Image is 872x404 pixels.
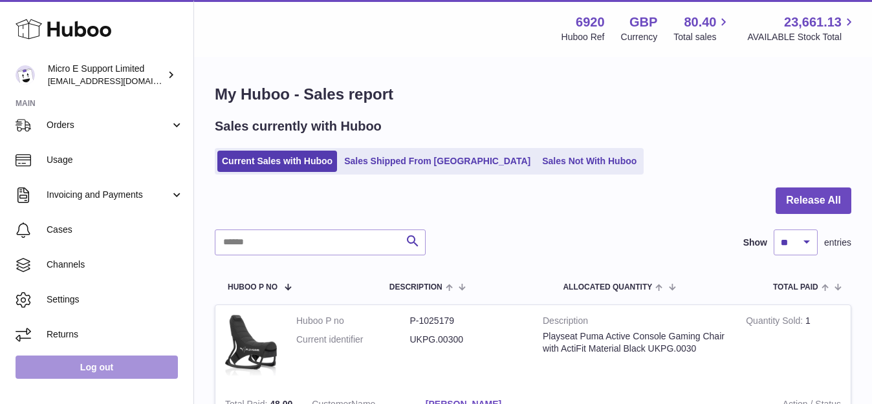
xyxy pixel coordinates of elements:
div: Currency [621,31,658,43]
strong: 6920 [576,14,605,31]
span: Description [389,283,442,292]
img: contact@micropcsupport.com [16,65,35,85]
dt: Current identifier [296,334,410,346]
a: Current Sales with Huboo [217,151,337,172]
dt: Huboo P no [296,315,410,327]
span: Cases [47,224,184,236]
span: Settings [47,293,184,306]
span: Total paid [773,283,818,292]
button: Release All [776,187,851,214]
span: Huboo P no [228,283,278,292]
span: Orders [47,119,170,131]
img: $_57.JPG [225,315,277,376]
span: Total sales [673,31,731,43]
dd: UKPG.00300 [410,334,524,346]
span: 23,661.13 [784,14,842,31]
a: Sales Shipped From [GEOGRAPHIC_DATA] [340,151,535,172]
td: 1 [736,305,851,388]
span: AVAILABLE Stock Total [747,31,856,43]
span: Channels [47,259,184,271]
span: 80.40 [684,14,716,31]
span: Usage [47,154,184,166]
strong: GBP [629,14,657,31]
a: Log out [16,356,178,379]
span: Invoicing and Payments [47,189,170,201]
div: Huboo Ref [561,31,605,43]
span: Returns [47,328,184,341]
h2: Sales currently with Huboo [215,118,382,135]
a: Sales Not With Huboo [538,151,641,172]
div: Micro E Support Limited [48,63,164,87]
label: Show [743,237,767,249]
div: Playseat Puma Active Console Gaming Chair with ActiFit Material Black UKPG.0030 [543,330,726,355]
strong: Description [543,315,726,330]
dd: P-1025179 [410,315,524,327]
strong: Quantity Sold [746,315,805,329]
a: 23,661.13 AVAILABLE Stock Total [747,14,856,43]
span: entries [824,237,851,249]
span: [EMAIL_ADDRESS][DOMAIN_NAME] [48,76,190,86]
h1: My Huboo - Sales report [215,84,851,105]
a: 80.40 Total sales [673,14,731,43]
span: ALLOCATED Quantity [563,283,652,292]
